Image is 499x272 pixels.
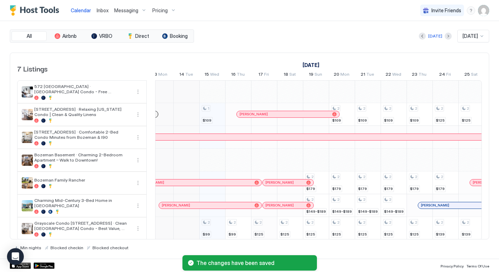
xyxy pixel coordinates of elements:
[363,175,365,179] span: 2
[389,175,391,179] span: 2
[358,118,367,123] span: $109
[34,107,131,117] span: [STREET_ADDRESS] · Relaxing [US_STATE] Condo | Clean & Quality Linens
[334,72,339,79] span: 20
[229,232,236,237] span: $99
[50,245,83,250] span: Blocked checkin
[203,118,212,123] span: $109
[431,7,461,14] span: Invite Friends
[258,72,263,79] span: 17
[84,31,119,41] button: VRBO
[410,186,419,191] span: $179
[185,72,193,79] span: Tue
[99,33,112,39] span: VRBO
[134,88,142,96] button: More options
[20,245,41,250] span: Min nights
[289,72,296,79] span: Sat
[463,70,479,80] a: October 25, 2025
[337,106,339,111] span: 2
[152,7,168,14] span: Pricing
[92,245,129,250] span: Blocked checkout
[134,224,142,233] div: menu
[363,197,365,202] span: 2
[196,259,311,266] span: The changes have been saved
[229,70,247,80] a: October 16, 2025
[282,70,298,80] a: October 18, 2025
[71,7,91,13] span: Calendar
[410,118,419,123] span: $109
[439,72,445,79] span: 24
[309,72,313,79] span: 19
[307,70,324,80] a: October 19, 2025
[359,70,376,80] a: October 21, 2025
[34,129,131,140] span: [STREET_ADDRESS] · Comfortable 2-Bed Condo Minutes from Bozeman & I90
[410,232,419,237] span: $125
[34,84,131,94] span: 572 [GEOGRAPHIC_DATA] · [GEOGRAPHIC_DATA] Condo - Free Laundry/Central Location
[134,179,142,187] button: More options
[384,118,393,123] span: $109
[415,220,417,225] span: 2
[134,156,142,164] button: More options
[151,70,169,80] a: October 13, 2025
[384,232,393,237] span: $125
[203,70,221,80] a: October 15, 2025
[337,175,339,179] span: 2
[97,7,109,13] span: Inbox
[34,177,131,183] span: Bozeman Family Rancher
[210,72,219,79] span: Wed
[134,156,142,164] div: menu
[389,106,391,111] span: 2
[384,70,403,80] a: October 22, 2025
[12,31,47,41] button: All
[306,186,315,191] span: $179
[208,106,209,111] span: 1
[389,220,391,225] span: 2
[170,33,188,39] span: Booking
[311,197,313,202] span: 2
[337,197,339,202] span: 2
[153,72,157,79] span: 13
[358,232,367,237] span: $125
[157,31,192,41] button: Booking
[285,220,287,225] span: 2
[464,72,470,79] span: 25
[27,33,32,39] span: All
[441,175,443,179] span: 2
[436,186,445,191] span: $179
[284,72,288,79] span: 18
[134,202,142,210] button: More options
[332,232,341,237] span: $125
[17,63,48,74] span: 7 Listings
[22,155,33,166] div: listing image
[446,72,451,79] span: Fri
[392,72,401,79] span: Wed
[358,186,367,191] span: $179
[462,118,471,123] span: $125
[419,33,426,40] button: Previous month
[478,5,489,16] div: User profile
[332,118,341,123] span: $109
[22,132,33,143] div: listing image
[234,220,236,225] span: 2
[441,220,443,225] span: 2
[158,72,167,79] span: Mon
[311,175,313,179] span: 2
[34,198,131,208] span: Charming Mid-Century 3-Bed Home in [GEOGRAPHIC_DATA]
[441,106,443,111] span: 2
[264,72,269,79] span: Fri
[265,203,294,208] span: [PERSON_NAME]
[412,72,417,79] span: 23
[428,33,442,39] div: [DATE]
[421,203,449,208] span: [PERSON_NAME]
[332,186,341,191] span: $179
[389,197,391,202] span: 2
[436,232,445,237] span: $139
[366,72,374,79] span: Tue
[179,72,184,79] span: 14
[134,110,142,119] div: menu
[205,72,209,79] span: 15
[384,186,393,191] span: $179
[306,232,315,237] span: $125
[463,33,478,39] span: [DATE]
[134,179,142,187] div: menu
[22,86,33,97] div: listing image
